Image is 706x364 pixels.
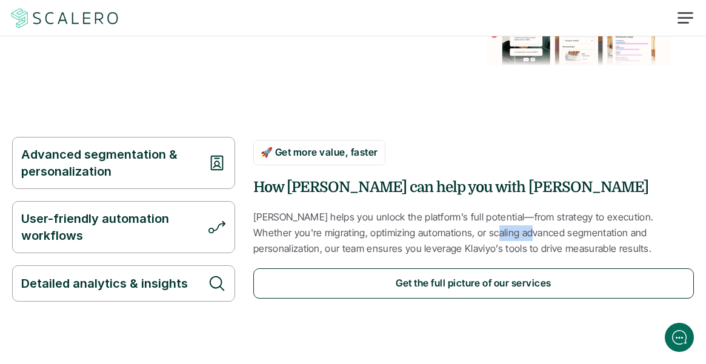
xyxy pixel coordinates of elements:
h4: How [PERSON_NAME] can help you with [PERSON_NAME] [253,177,694,198]
span: We run on Gist [101,286,153,294]
p: Detailed analytics & insights [21,275,202,292]
button: New conversation [10,78,233,104]
iframe: gist-messenger-bubble-iframe [665,323,694,352]
span: New conversation [78,86,145,96]
p: Get the full picture of our services [396,276,551,291]
a: Scalero company logotype [9,7,121,29]
p: [PERSON_NAME] helps you unlock the platform’s full potential—from strategy to execution. Whether ... [253,210,694,256]
img: Scalero company logotype [9,7,121,30]
p: Advanced segmentation & personalization [21,146,202,180]
p: User-friendly automation workflows [21,210,202,244]
a: Get the full picture of our services [253,268,694,299]
p: 🚀 Get more value, faster [261,145,378,160]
